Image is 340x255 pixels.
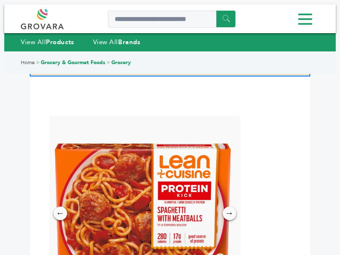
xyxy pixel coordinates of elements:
input: Search a product or brand... [108,11,235,28]
strong: Products [46,38,74,46]
a: View AllProducts [21,38,74,46]
a: Grocery & Gourmet Foods [41,59,105,66]
div: Menu [21,10,319,29]
span: > [36,59,40,66]
a: Grocery [111,59,131,66]
a: View AllBrands [93,38,141,46]
strong: Brands [118,38,140,46]
div: → [223,207,236,220]
div: ← [54,207,67,220]
a: Home [21,59,35,66]
span: > [107,59,110,66]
